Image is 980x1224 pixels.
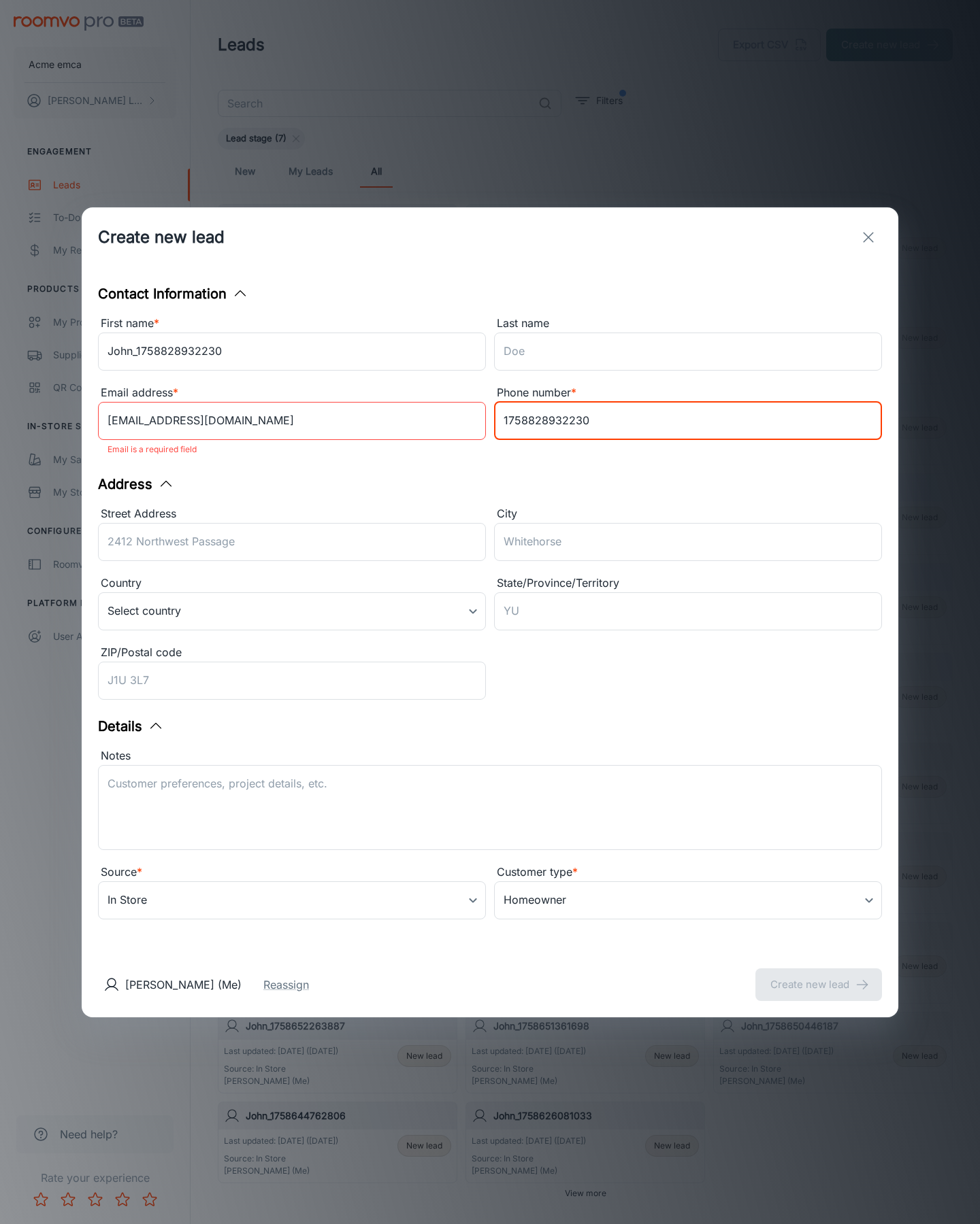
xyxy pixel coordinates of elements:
input: YU [494,592,882,630]
div: City [494,505,882,523]
div: Last name [494,315,882,333]
p: [PERSON_NAME] (Me) [125,976,242,993]
div: Select country [98,592,486,630]
button: Reassign [263,976,309,993]
div: First name [98,315,486,333]
p: Email is a required field [108,441,476,458]
div: ZIP/Postal code [98,644,486,662]
input: John [98,333,486,371]
input: Doe [494,333,882,371]
div: Phone number [494,384,882,402]
button: exit [855,224,882,251]
div: Email address [98,384,486,402]
h1: Create new lead [98,225,225,250]
button: Details [98,716,164,736]
div: Source [98,864,486,881]
div: Customer type [494,864,882,881]
div: State/Province/Territory [494,575,882,592]
div: Street Address [98,505,486,523]
input: Whitehorse [494,523,882,561]
div: In Store [98,881,486,919]
button: Address [98,474,174,494]
div: Country [98,575,486,592]
div: Homeowner [494,881,882,919]
input: J1U 3L7 [98,662,486,700]
input: myname@example.com [98,402,486,440]
button: Contact Information [98,284,248,304]
div: Notes [98,747,882,765]
input: 2412 Northwest Passage [98,523,486,561]
input: +1 439-123-4567 [494,402,882,440]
